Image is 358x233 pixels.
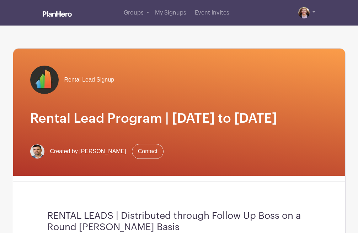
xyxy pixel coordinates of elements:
[30,144,44,159] img: Screen%20Shot%202023-02-21%20at%2010.54.51%20AM.png
[30,66,59,94] img: fulton-grace-logo.jpeg
[64,76,114,84] span: Rental Lead Signup
[43,11,72,17] img: logo_white-6c42ec7e38ccf1d336a20a19083b03d10ae64f83f12c07503d8b9e83406b4c7d.svg
[132,144,164,159] a: Contact
[298,7,310,18] img: Photo1.jpg
[50,147,126,156] span: Created by [PERSON_NAME]
[124,10,144,16] span: Groups
[47,210,311,233] h3: RENTAL LEADS | Distributed through Follow Up Boss on a Round [PERSON_NAME] Basis
[30,111,328,127] h1: Rental Lead Program | [DATE] to [DATE]
[155,10,186,16] span: My Signups
[195,10,229,16] span: Event Invites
